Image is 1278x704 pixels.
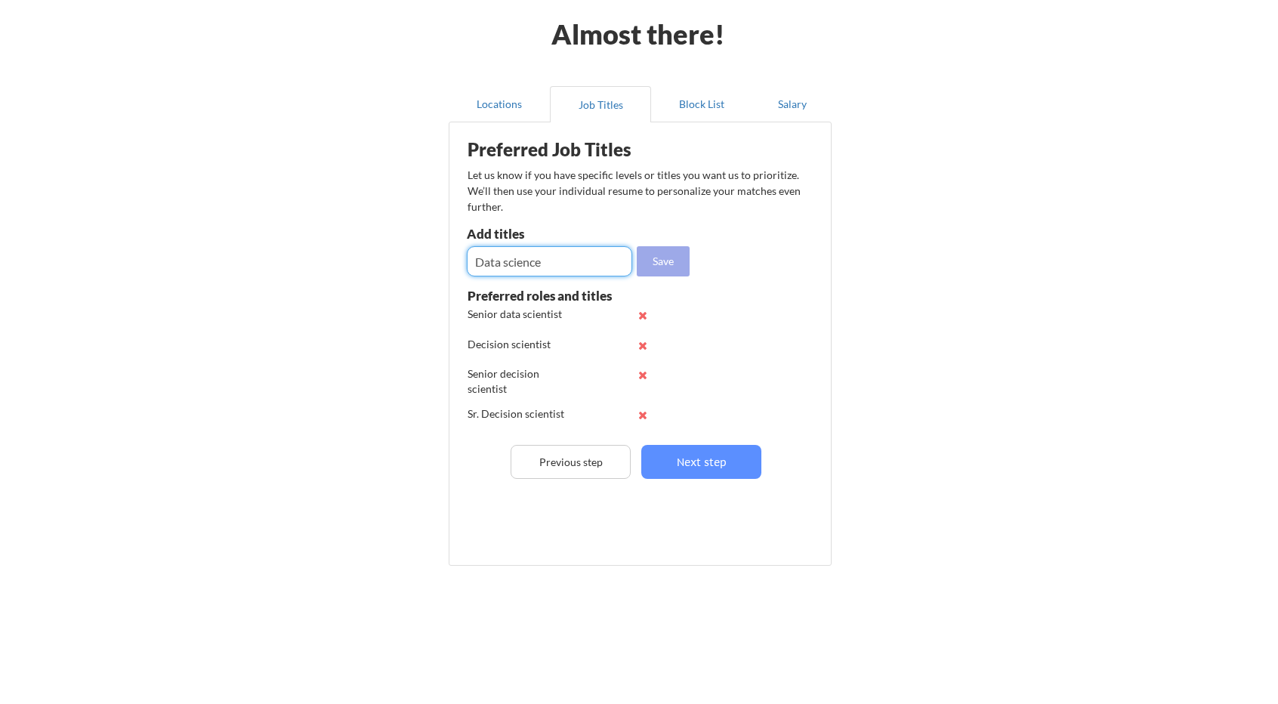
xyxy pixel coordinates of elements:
div: Preferred roles and titles [468,289,631,302]
button: Locations [449,86,550,122]
button: Previous step [511,445,631,479]
div: Senior decision scientist [468,366,566,396]
div: Add titles [467,227,628,240]
button: Next step [641,445,761,479]
div: Almost there! [533,20,744,48]
div: Decision scientist [468,337,566,352]
button: Save [637,246,690,276]
div: Let us know if you have specific levels or titles you want us to prioritize. We’ll then use your ... [468,167,803,215]
button: Salary [752,86,832,122]
div: Preferred Job Titles [468,140,659,159]
div: Senior data scientist [468,307,566,322]
div: Sr. Decision scientist [468,406,566,421]
button: Block List [651,86,752,122]
input: E.g. Senior Product Manager [467,246,632,276]
button: Job Titles [550,86,651,122]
